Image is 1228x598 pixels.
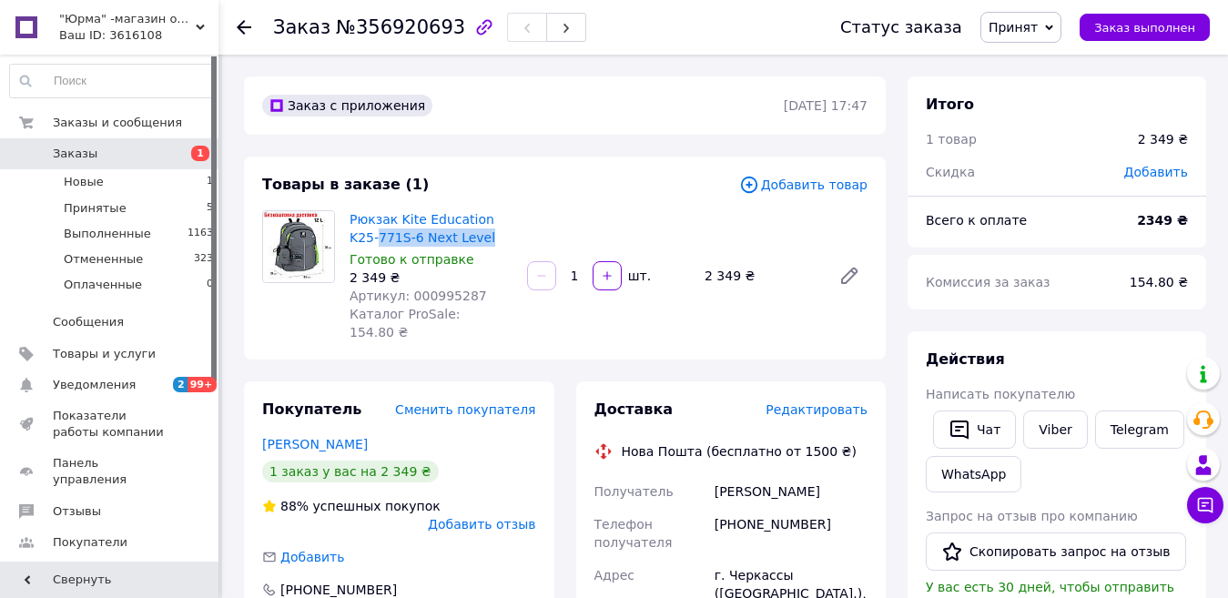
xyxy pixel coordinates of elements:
[64,200,127,217] span: Принятые
[188,226,213,242] span: 1163
[262,95,432,117] div: Заказ с приложения
[594,400,674,418] span: Доставка
[53,455,168,488] span: Панель управления
[926,532,1186,571] button: Скопировать запрос на отзыв
[1187,487,1223,523] button: Чат с покупателем
[1130,275,1188,289] span: 154.80 ₴
[933,410,1016,449] button: Чат
[53,408,168,441] span: Показатели работы компании
[1080,14,1210,41] button: Заказ выполнен
[53,377,136,393] span: Уведомления
[262,437,368,451] a: [PERSON_NAME]
[280,550,344,564] span: Добавить
[926,275,1050,289] span: Комиссия за заказ
[53,534,127,551] span: Покупатели
[53,346,156,362] span: Товары и услуги
[53,115,182,131] span: Заказы и сообщения
[262,497,441,515] div: успешных покупок
[273,16,330,38] span: Заказ
[784,98,868,113] time: [DATE] 17:47
[926,350,1005,368] span: Действия
[191,146,209,161] span: 1
[395,402,535,417] span: Сменить покупателя
[926,456,1021,492] a: WhatsApp
[624,267,653,285] div: шт.
[53,314,124,330] span: Сообщения
[594,517,673,550] span: Телефон получателя
[53,503,101,520] span: Отзывы
[926,509,1138,523] span: Запрос на отзыв про компанию
[926,213,1027,228] span: Всего к оплате
[194,251,213,268] span: 323
[207,174,213,190] span: 1
[840,18,962,36] div: Статус заказа
[350,252,474,267] span: Готово к отправке
[1023,410,1087,449] a: Viber
[711,508,871,559] div: [PHONE_NUMBER]
[594,484,674,499] span: Получатель
[1094,21,1195,35] span: Заказ выполнен
[280,499,309,513] span: 88%
[697,263,824,289] div: 2 349 ₴
[263,211,334,282] img: Рюкзак Kite Education K25-771S-6 Next Level
[350,307,460,340] span: Каталог ProSale: 154.80 ₴
[926,132,977,147] span: 1 товар
[237,18,251,36] div: Вернуться назад
[64,174,104,190] span: Новые
[350,269,513,287] div: 2 349 ₴
[64,277,142,293] span: Оплаченные
[64,226,151,242] span: Выполненные
[739,175,868,195] span: Добавить товар
[10,65,214,97] input: Поиск
[1095,410,1184,449] a: Telegram
[336,16,465,38] span: №356920693
[926,165,975,179] span: Скидка
[207,200,213,217] span: 5
[262,461,439,482] div: 1 заказ у вас на 2 349 ₴
[926,387,1075,401] span: Написать покупателю
[1124,165,1188,179] span: Добавить
[428,517,535,532] span: Добавить отзыв
[350,289,487,303] span: Артикул: 000995287
[262,176,429,193] span: Товары в заказе (1)
[64,251,143,268] span: Отмененные
[53,146,97,162] span: Заказы
[350,212,495,245] a: Рюкзак Kite Education K25-771S-6 Next Level
[262,400,361,418] span: Покупатель
[831,258,868,294] a: Редактировать
[926,96,974,113] span: Итого
[173,377,188,392] span: 2
[59,27,218,44] div: Ваш ID: 3616108
[1138,130,1188,148] div: 2 349 ₴
[617,442,861,461] div: Нова Пошта (бесплатно от 1500 ₴)
[594,568,634,583] span: Адрес
[766,402,868,417] span: Редактировать
[188,377,218,392] span: 99+
[1137,213,1188,228] b: 2349 ₴
[989,20,1038,35] span: Принят
[59,11,196,27] span: "Юрма" -магазин одягу для дітей та дорослих
[711,475,871,508] div: [PERSON_NAME]
[207,277,213,293] span: 0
